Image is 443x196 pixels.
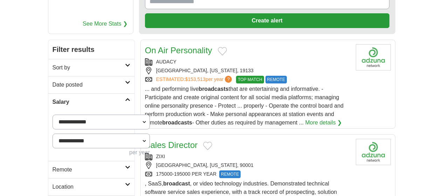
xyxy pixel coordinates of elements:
[48,93,134,110] a: Salary
[236,76,264,83] span: TOP MATCH
[145,86,344,126] span: ... and performing live that are entertaining and informative. - Participate and create original ...
[145,46,212,55] a: On Air Personality
[145,170,350,178] div: 175000-195000 PER YEAR
[199,86,228,92] strong: broadcasts
[305,119,342,127] a: More details ❯
[53,165,125,174] h2: Remote
[145,153,350,160] div: ZIXI
[48,161,134,178] a: Remote
[219,170,241,178] span: REMOTE
[48,40,134,59] h2: Filter results
[53,98,125,106] h2: Salary
[53,183,125,191] h2: Location
[356,44,391,70] img: Company logo
[48,178,134,195] a: Location
[145,140,198,150] a: Sales Director
[53,81,125,89] h2: Date posted
[48,59,134,76] a: Sort by
[48,76,134,93] a: Date posted
[356,139,391,165] img: Company logo
[162,120,192,126] strong: broadcasts
[225,76,232,83] span: ?
[53,63,125,72] h2: Sort by
[218,47,227,55] button: Add to favorite jobs
[203,142,212,150] button: Add to favorite jobs
[145,13,389,28] button: Create alert
[53,148,150,157] div: per year
[163,181,190,187] strong: broadcast
[145,58,350,66] div: AUDACY
[145,162,350,169] div: [GEOGRAPHIC_DATA], [US_STATE], 90001
[185,76,205,82] span: $153,513
[156,76,234,83] a: ESTIMATED:$153,513per year?
[145,67,350,74] div: [GEOGRAPHIC_DATA], [US_STATE], 19133
[83,20,127,28] a: See More Stats ❯
[265,76,287,83] span: REMOTE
